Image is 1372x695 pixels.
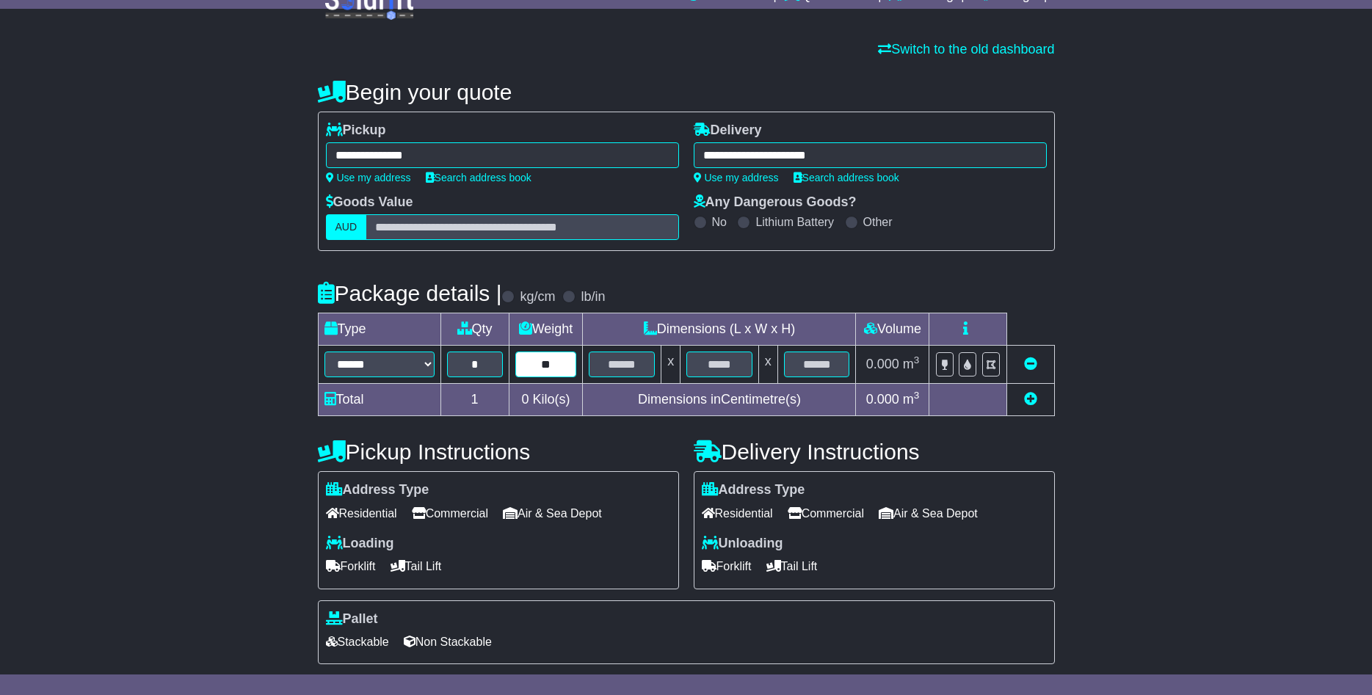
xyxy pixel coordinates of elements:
[503,502,602,525] span: Air & Sea Depot
[521,392,529,407] span: 0
[702,502,773,525] span: Residential
[878,42,1054,57] a: Switch to the old dashboard
[879,502,978,525] span: Air & Sea Depot
[318,80,1055,104] h4: Begin your quote
[326,214,367,240] label: AUD
[758,346,777,384] td: x
[914,390,920,401] sup: 3
[391,555,442,578] span: Tail Lift
[1024,357,1037,371] a: Remove this item
[788,502,864,525] span: Commercial
[903,357,920,371] span: m
[583,313,856,346] td: Dimensions (L x W x H)
[326,611,378,627] label: Pallet
[326,630,389,653] span: Stackable
[326,194,413,211] label: Goods Value
[694,172,779,183] a: Use my address
[755,215,834,229] label: Lithium Battery
[318,313,440,346] td: Type
[509,384,583,416] td: Kilo(s)
[766,555,818,578] span: Tail Lift
[440,313,509,346] td: Qty
[318,384,440,416] td: Total
[702,555,752,578] span: Forklift
[326,172,411,183] a: Use my address
[440,384,509,416] td: 1
[581,289,605,305] label: lb/in
[694,440,1055,464] h4: Delivery Instructions
[326,123,386,139] label: Pickup
[712,215,727,229] label: No
[326,555,376,578] span: Forklift
[583,384,856,416] td: Dimensions in Centimetre(s)
[520,289,555,305] label: kg/cm
[318,440,679,464] h4: Pickup Instructions
[426,172,531,183] a: Search address book
[318,281,502,305] h4: Package details |
[661,346,680,384] td: x
[903,392,920,407] span: m
[509,313,583,346] td: Weight
[412,502,488,525] span: Commercial
[694,194,857,211] label: Any Dangerous Goods?
[794,172,899,183] a: Search address book
[326,482,429,498] label: Address Type
[866,392,899,407] span: 0.000
[404,630,492,653] span: Non Stackable
[914,354,920,365] sup: 3
[702,482,805,498] label: Address Type
[694,123,762,139] label: Delivery
[1024,392,1037,407] a: Add new item
[702,536,783,552] label: Unloading
[326,502,397,525] span: Residential
[326,536,394,552] label: Loading
[863,215,893,229] label: Other
[866,357,899,371] span: 0.000
[856,313,929,346] td: Volume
